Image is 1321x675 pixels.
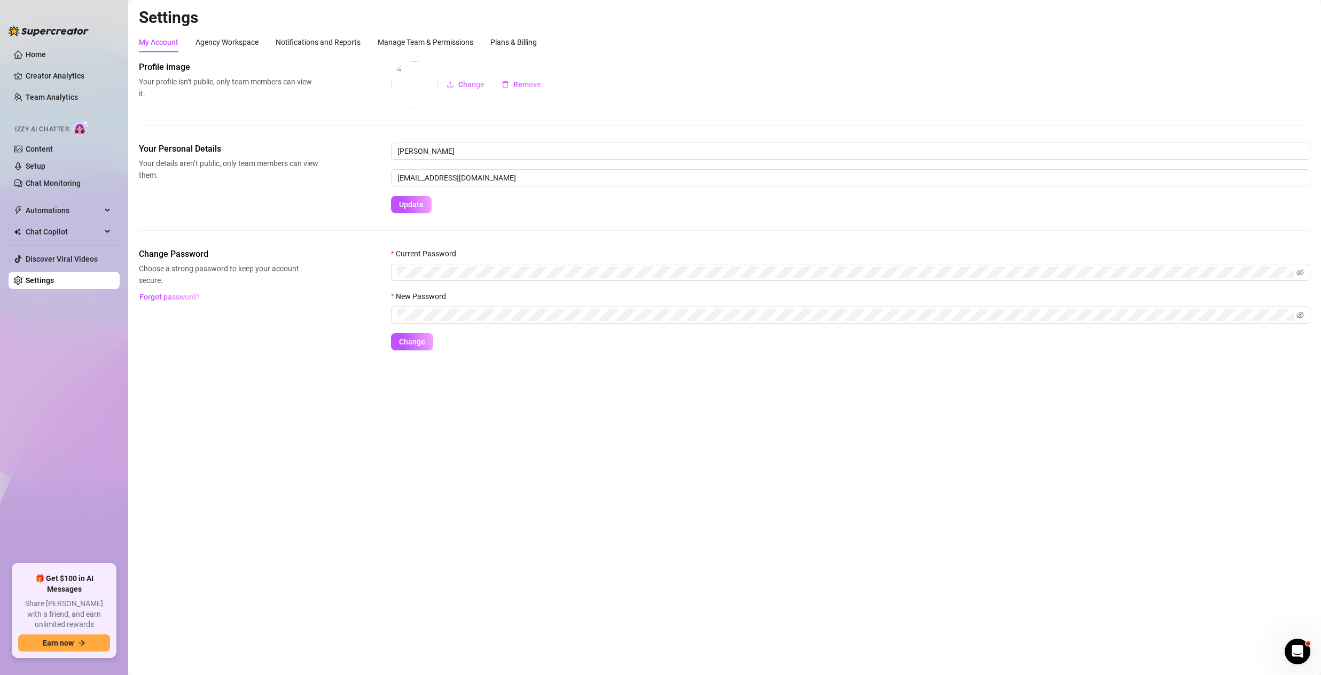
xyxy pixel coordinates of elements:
span: upload [447,81,454,88]
span: thunderbolt [14,206,22,215]
span: Profile image [139,61,318,74]
span: eye-invisible [1296,269,1304,276]
span: arrow-right [78,639,85,647]
input: Enter new email [391,169,1310,186]
span: Izzy AI Chatter [15,124,69,135]
button: Update [391,196,432,213]
iframe: Intercom live chat [1285,639,1310,664]
h2: Settings [139,7,1310,28]
a: Discover Viral Videos [26,255,98,263]
a: Setup [26,162,45,170]
span: delete [502,81,509,88]
label: Current Password [391,248,463,260]
span: Your profile isn’t public, only team members can view it. [139,76,318,99]
div: Agency Workspace [196,36,259,48]
button: Earn nowarrow-right [18,634,110,652]
div: Notifications and Reports [276,36,361,48]
span: Forgot password? [139,293,200,301]
button: Change [391,333,433,350]
label: New Password [391,291,453,302]
span: Share [PERSON_NAME] with a friend, and earn unlimited rewards [18,599,110,630]
div: Manage Team & Permissions [378,36,473,48]
span: Chat Copilot [26,223,101,240]
img: AI Chatter [73,120,90,136]
a: Content [26,145,53,153]
span: Choose a strong password to keep your account secure. [139,263,318,286]
input: Current Password [397,266,1294,278]
span: 🎁 Get $100 in AI Messages [18,574,110,594]
span: Change Password [139,248,318,261]
img: profilePics%2FBO0Y8eoWDncUNWqJLeyLV7trNxq1.png [392,61,437,107]
img: Chat Copilot [14,228,21,236]
button: Change [438,76,493,93]
button: Remove [493,76,550,93]
span: eye-invisible [1296,311,1304,319]
a: Creator Analytics [26,67,111,84]
img: logo-BBDzfeDw.svg [9,26,89,36]
span: Change [399,337,425,346]
span: Change [458,80,484,89]
a: Team Analytics [26,93,78,101]
a: Chat Monitoring [26,179,81,187]
span: Update [399,200,424,209]
div: Plans & Billing [490,36,537,48]
span: Your Personal Details [139,143,318,155]
input: Enter name [391,143,1310,160]
a: Home [26,50,46,59]
a: Settings [26,276,54,285]
span: Automations [26,202,101,219]
span: Remove [513,80,541,89]
input: New Password [397,309,1294,321]
button: Forgot password? [139,288,200,305]
span: Earn now [43,639,74,647]
span: Your details aren’t public, only team members can view them. [139,158,318,181]
div: My Account [139,36,178,48]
